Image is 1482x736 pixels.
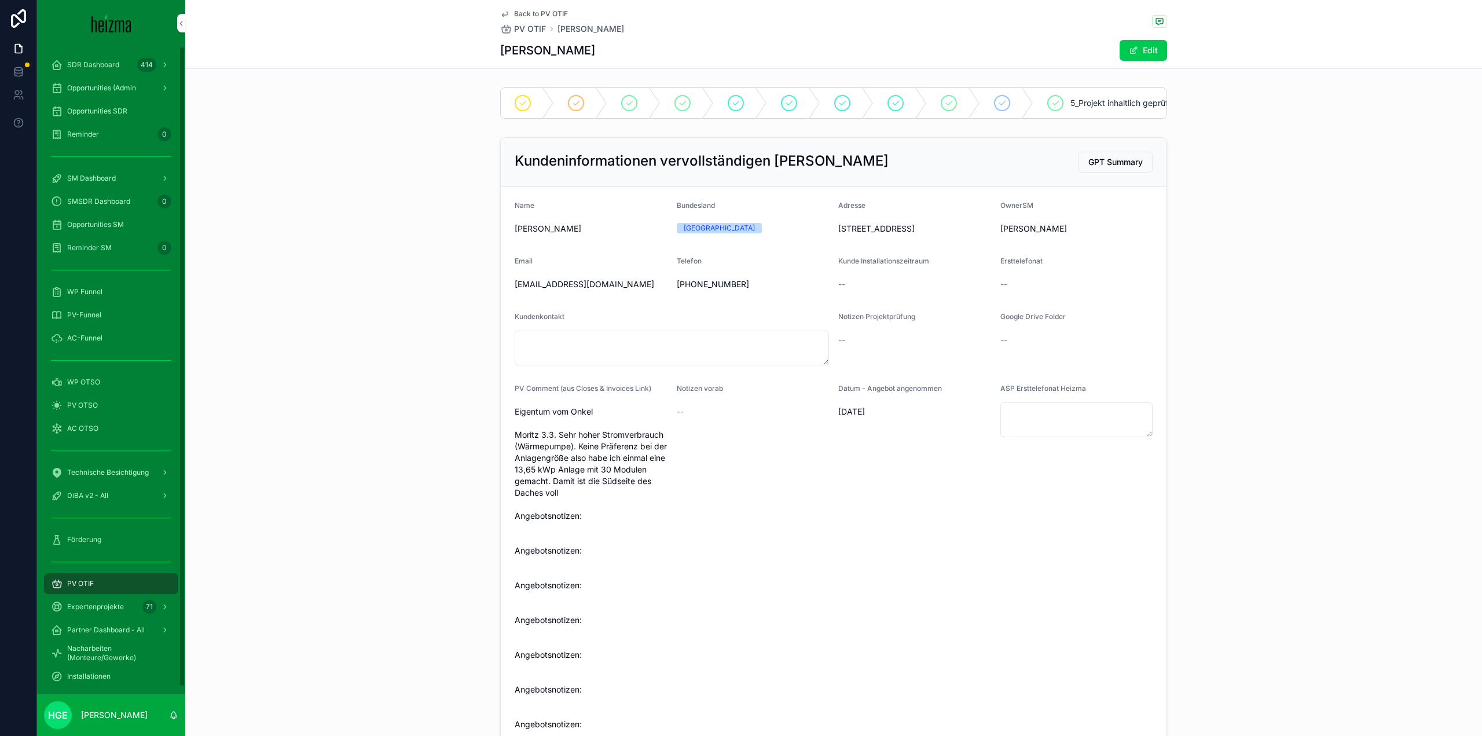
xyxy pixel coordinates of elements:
span: Partner Dashboard - All [67,625,145,635]
a: Technische Besichtigung [44,462,178,483]
a: Opportunities SM [44,214,178,235]
span: WP Funnel [67,287,102,296]
span: Datum - Angebot angenommen [838,384,942,393]
span: Email [515,257,533,265]
span: [PHONE_NUMBER] [677,279,830,290]
div: [GEOGRAPHIC_DATA] [684,223,755,233]
span: SM Dashboard [67,174,116,183]
a: Förderung [44,529,178,550]
a: Reminder0 [44,124,178,145]
span: [PERSON_NAME] [1000,223,1153,235]
span: Technische Besichtigung [67,468,149,477]
span: GPT Summary [1088,156,1143,168]
a: SMSDR Dashboard0 [44,191,178,212]
span: -- [1000,334,1007,346]
span: Kundenkontakt [515,312,564,321]
a: Opportunities (Admin [44,78,178,98]
span: Google Drive Folder [1000,312,1066,321]
div: 414 [137,58,156,72]
a: Expertenprojekte71 [44,596,178,617]
span: OwnerSM [1000,201,1033,210]
span: 5_Projekt inhaltlich geprüft [1070,97,1171,109]
span: [EMAIL_ADDRESS][DOMAIN_NAME] [515,279,667,290]
span: Name [515,201,534,210]
span: Opportunities SM [67,220,124,229]
div: scrollable content [37,46,185,694]
span: -- [677,406,684,418]
h2: Kundeninformationen vervollständigen [PERSON_NAME] [515,152,889,170]
span: WP OTSO [67,378,100,387]
div: 0 [157,127,171,141]
div: 0 [157,241,171,255]
a: PV OTSO [44,395,178,416]
span: PV OTIF [67,579,94,588]
span: PV OTIF [514,23,546,35]
a: Partner Dashboard - All [44,620,178,640]
span: [PERSON_NAME] [515,223,667,235]
a: SDR Dashboard414 [44,54,178,75]
span: PV-Funnel [67,310,101,320]
span: -- [1000,279,1007,290]
a: SM Dashboard [44,168,178,189]
a: AC OTSO [44,418,178,439]
a: PV OTIF [44,573,178,594]
span: SDR Dashboard [67,60,119,69]
span: Adresse [838,201,865,210]
span: Opportunities (Admin [67,83,136,93]
span: AC-Funnel [67,334,102,343]
a: WP Funnel [44,281,178,302]
span: Back to PV OTIF [514,9,568,19]
a: Back to PV OTIF [500,9,568,19]
span: Reminder SM [67,243,112,252]
span: [STREET_ADDRESS] [838,223,991,235]
span: -- [838,279,845,290]
span: Expertenprojekte [67,602,124,611]
a: AC-Funnel [44,328,178,349]
span: Nacharbeiten (Monteure/Gewerke) [67,644,167,662]
a: PV-Funnel [44,305,178,325]
button: Edit [1120,40,1167,61]
span: Notizen vorab [677,384,723,393]
span: PV OTSO [67,401,98,410]
a: PV OTIF [500,23,546,35]
span: DiBA v2 - All [67,491,108,500]
span: -- [838,334,845,346]
span: PV Comment (aus Closes & Invoices Link) [515,384,651,393]
span: Kunde Installationszeitraum [838,257,929,265]
span: Installationen [67,672,111,681]
span: Notizen Projektprüfung [838,312,915,321]
img: App logo [91,14,131,32]
span: ASP Ersttelefonat Heizma [1000,384,1086,393]
p: [PERSON_NAME] [81,709,148,721]
a: WP OTSO [44,372,178,393]
h1: [PERSON_NAME] [500,42,595,58]
span: Opportunities SDR [67,107,127,116]
a: Nacharbeiten (Monteure/Gewerke) [44,643,178,664]
span: Förderung [67,535,101,544]
span: Telefon [677,257,702,265]
a: Installationen [44,666,178,687]
span: [DATE] [838,406,991,418]
span: Reminder [67,130,99,139]
button: GPT Summary [1079,152,1153,173]
a: Reminder SM0 [44,237,178,258]
div: 0 [157,195,171,208]
a: [PERSON_NAME] [557,23,624,35]
span: HGE [48,708,68,722]
span: Ersttelefonat [1000,257,1043,265]
div: 71 [142,600,156,614]
a: DiBA v2 - All [44,485,178,506]
a: Opportunities SDR [44,101,178,122]
span: AC OTSO [67,424,98,433]
span: SMSDR Dashboard [67,197,130,206]
span: Bundesland [677,201,715,210]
